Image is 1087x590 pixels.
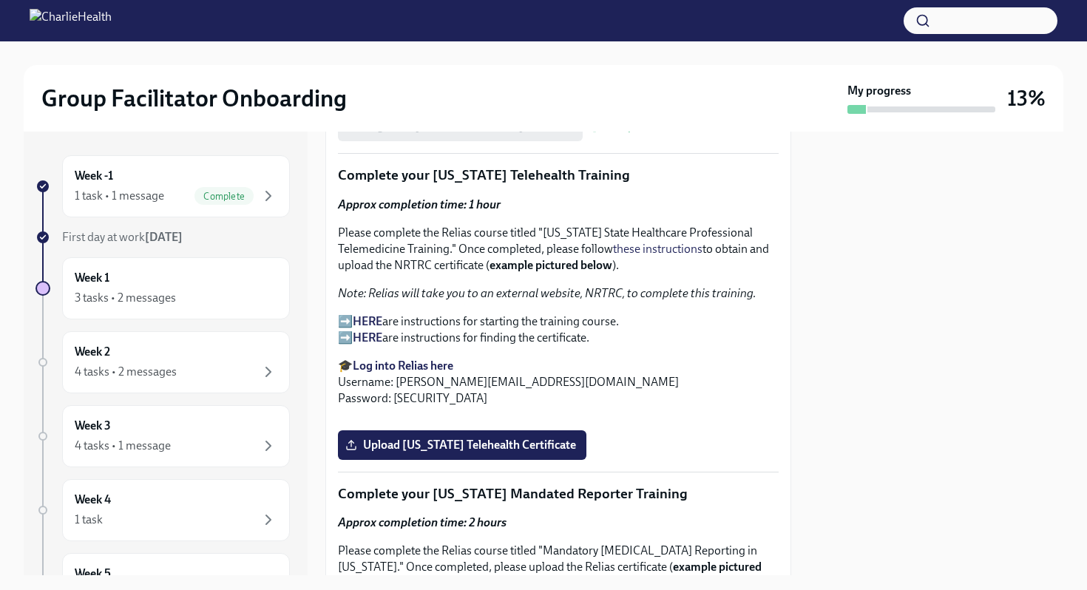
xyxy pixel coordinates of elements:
[35,257,290,319] a: Week 13 tasks • 2 messages
[338,515,507,529] strong: Approx completion time: 2 hours
[35,155,290,217] a: Week -11 task • 1 messageComplete
[338,166,779,185] p: Complete your [US_STATE] Telehealth Training
[353,314,382,328] a: HERE
[338,313,779,346] p: ➡️ are instructions for starting the training course. ➡️ are instructions for finding the certifi...
[603,121,660,132] span: Completed
[35,405,290,467] a: Week 34 tasks • 1 message
[75,438,171,454] div: 4 tasks • 1 message
[613,242,702,256] a: these instructions
[338,358,779,407] p: 🎓 Username: [PERSON_NAME][EMAIL_ADDRESS][DOMAIN_NAME] Password: [SECURITY_DATA]
[353,330,382,345] a: HERE
[75,344,110,360] h6: Week 2
[194,191,254,202] span: Complete
[847,83,911,99] strong: My progress
[35,479,290,541] a: Week 41 task
[75,512,103,528] div: 1 task
[35,331,290,393] a: Week 24 tasks • 2 messages
[338,225,779,274] p: Please complete the Relias course titled "[US_STATE] State Healthcare Professional Telemedicine T...
[62,230,183,244] span: First day at work
[353,359,453,373] a: Log into Relias here
[1007,85,1046,112] h3: 13%
[338,484,779,503] p: Complete your [US_STATE] Mandated Reporter Training
[75,188,164,204] div: 1 task • 1 message
[490,258,612,272] strong: example pictured below
[75,168,113,184] h6: Week -1
[75,418,111,434] h6: Week 3
[75,492,111,508] h6: Week 4
[75,270,109,286] h6: Week 1
[145,230,183,244] strong: [DATE]
[348,438,576,452] span: Upload [US_STATE] Telehealth Certificate
[338,286,756,300] em: Note: Relias will take you to an external website, NRTRC, to complete this training.
[30,9,112,33] img: CharlieHealth
[338,430,586,460] label: Upload [US_STATE] Telehealth Certificate
[75,566,111,582] h6: Week 5
[338,197,501,211] strong: Approx completion time: 1 hour
[75,290,176,306] div: 3 tasks • 2 messages
[41,84,347,113] h2: Group Facilitator Onboarding
[75,364,177,380] div: 4 tasks • 2 messages
[35,229,290,245] a: First day at work[DATE]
